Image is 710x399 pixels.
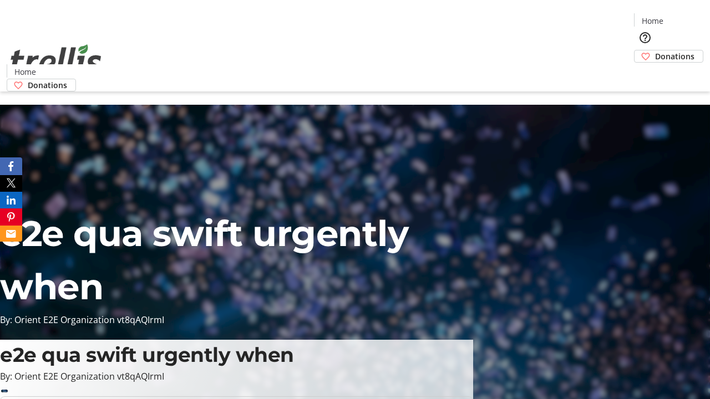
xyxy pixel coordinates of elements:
button: Cart [634,63,656,85]
span: Donations [655,50,694,62]
a: Donations [7,79,76,91]
span: Home [14,66,36,78]
button: Help [634,27,656,49]
a: Home [635,15,670,27]
a: Donations [634,50,703,63]
a: Home [7,66,43,78]
span: Home [642,15,663,27]
img: Orient E2E Organization vt8qAQIrmI's Logo [7,32,105,88]
span: Donations [28,79,67,91]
